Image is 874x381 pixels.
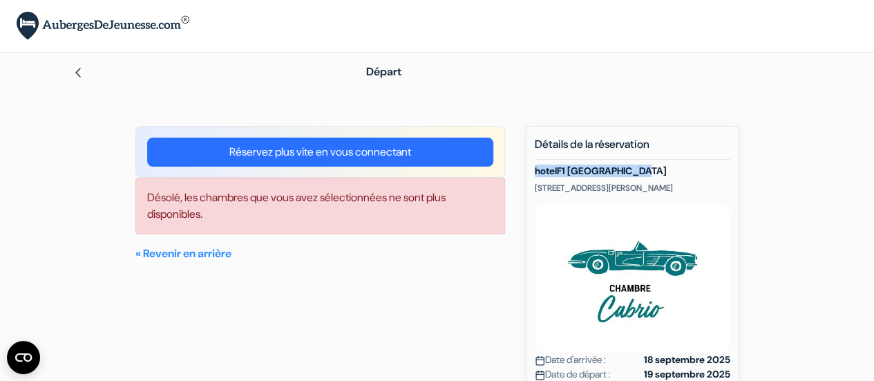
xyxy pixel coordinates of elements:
div: Désolé, les chambres que vous avez sélectionnées ne sont plus disponibles. [135,178,505,234]
span: Date d'arrivée : [535,353,606,367]
button: Ouvrir le widget CMP [7,341,40,374]
p: [STREET_ADDRESS][PERSON_NAME] [535,183,730,194]
a: Réservez plus vite en vous connectant [147,138,493,167]
img: AubergesDeJeunesse.com [17,12,189,40]
a: « Revenir en arrière [135,246,231,261]
h5: Détails de la réservation [535,138,730,160]
img: calendar.svg [535,355,545,366]
span: Départ [366,64,401,79]
img: calendar.svg [535,370,545,380]
strong: 18 septembre 2025 [644,353,730,367]
h5: hotelF1 [GEOGRAPHIC_DATA] [535,165,730,177]
img: left_arrow.svg [73,67,84,78]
